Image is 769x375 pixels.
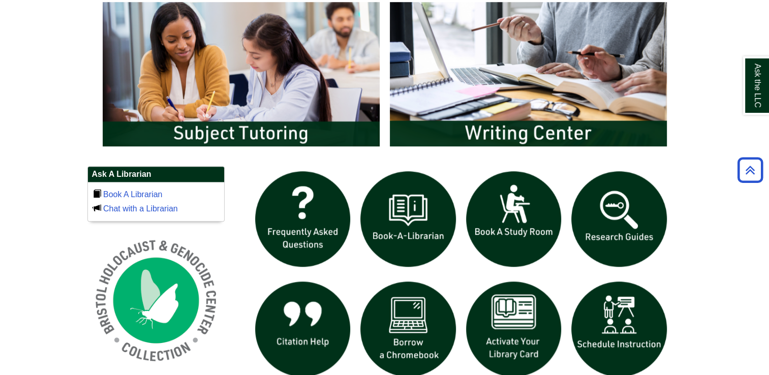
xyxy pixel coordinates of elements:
a: Chat with a Librarian [103,204,178,213]
img: Holocaust and Genocide Collection [87,232,225,369]
img: Research Guides icon links to research guides web page [566,166,672,272]
img: Book a Librarian icon links to book a librarian web page [355,166,461,272]
img: frequently asked questions [250,166,356,272]
a: Back to Top [734,163,766,177]
a: Book A Librarian [103,190,163,199]
img: book a study room icon links to book a study room web page [461,166,567,272]
h2: Ask A Librarian [88,167,224,182]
